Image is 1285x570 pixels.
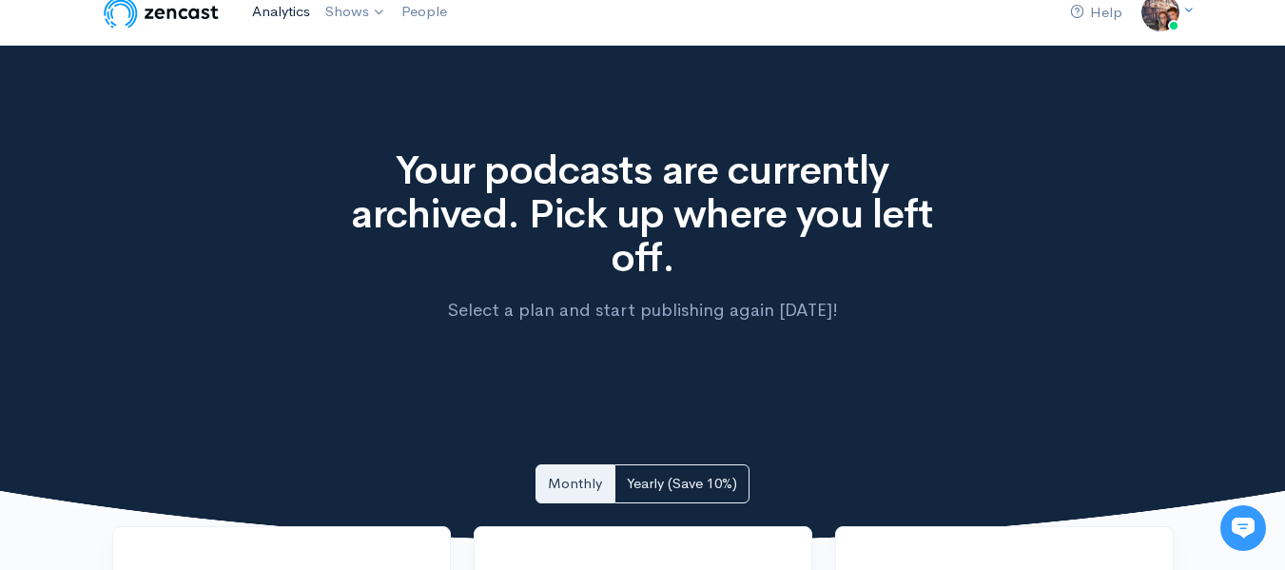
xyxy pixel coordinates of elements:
a: Yearly (Save 10%) [614,464,750,503]
span: New conversation [123,264,228,279]
h2: Just let us know if you need anything and we'll be happy to help! 🙂 [29,127,352,218]
h1: Hi 👋 [29,92,352,123]
p: Find an answer quickly [26,326,355,349]
input: Search articles [55,358,340,396]
iframe: gist-messenger-bubble-iframe [1220,505,1266,551]
h1: Your podcasts are currently archived. Pick up where you left off. [333,148,953,281]
p: Select a plan and start publishing again [DATE]! [333,297,953,324]
a: Monthly [535,464,614,503]
button: New conversation [29,252,351,290]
